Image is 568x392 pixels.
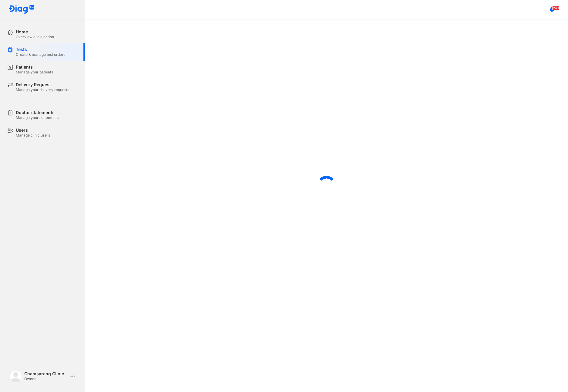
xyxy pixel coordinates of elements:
[16,82,69,87] div: Delivery Request
[16,47,65,52] div: Tests
[16,115,59,120] div: Manage your statements
[16,110,59,115] div: Doctor statements
[16,87,69,92] div: Manage your delivery requests
[552,6,560,10] span: 240
[24,371,68,377] div: Chamsarang Clinic
[10,370,22,382] img: logo
[16,52,65,57] div: Create & manage test orders
[16,70,53,75] div: Manage your patients
[16,133,50,138] div: Manage clinic users
[16,127,50,133] div: Users
[16,64,53,70] div: Patients
[24,377,68,381] div: Owner
[8,5,35,14] img: logo
[16,35,54,39] div: Overview clinic action
[16,29,54,35] div: Home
